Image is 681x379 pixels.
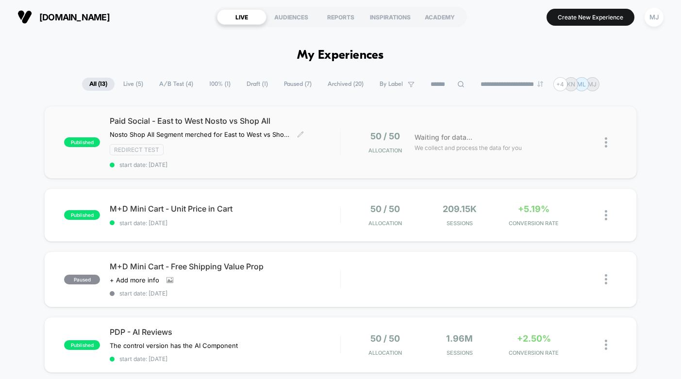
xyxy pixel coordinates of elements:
button: [DOMAIN_NAME] [15,9,113,25]
span: PDP - AI Reviews [110,327,340,337]
p: ML [577,81,586,88]
span: Live ( 5 ) [116,78,150,91]
div: AUDIENCES [266,9,316,25]
span: Paid Social - East to West Nosto vs Shop All [110,116,340,126]
span: M+D Mini Cart - Unit Price in Cart [110,204,340,214]
span: [DOMAIN_NAME] [39,12,110,22]
span: start date: [DATE] [110,219,340,227]
span: published [64,340,100,350]
img: close [605,137,607,148]
span: Allocation [368,147,402,154]
img: close [605,210,607,220]
div: MJ [645,8,664,27]
span: published [64,137,100,147]
button: MJ [642,7,666,27]
span: We collect and process the data for you [415,143,522,152]
span: The control version has the AI Component [110,342,238,349]
span: 1.96M [446,333,473,344]
span: By Label [380,81,403,88]
span: Allocation [368,220,402,227]
span: CONVERSION RATE [499,349,568,356]
span: Paused ( 7 ) [277,78,319,91]
div: REPORTS [316,9,365,25]
span: start date: [DATE] [110,290,340,297]
img: end [537,81,543,87]
h1: My Experiences [297,49,384,63]
span: 209.15k [443,204,477,214]
p: MJ [588,81,597,88]
div: INSPIRATIONS [365,9,415,25]
p: KN [567,81,575,88]
span: Draft ( 1 ) [239,78,275,91]
span: Redirect Test [110,144,164,155]
img: close [605,274,607,284]
span: +2.50% [517,333,551,344]
span: CONVERSION RATE [499,220,568,227]
span: Archived ( 20 ) [320,78,371,91]
span: published [64,210,100,220]
div: + 4 [553,77,567,91]
span: start date: [DATE] [110,161,340,168]
span: Sessions [425,220,494,227]
span: All ( 13 ) [82,78,115,91]
span: 50 / 50 [370,131,400,141]
img: Visually logo [17,10,32,24]
span: A/B Test ( 4 ) [152,78,200,91]
span: Waiting for data... [415,132,472,143]
span: 50 / 50 [370,333,400,344]
span: 100% ( 1 ) [202,78,238,91]
img: close [605,340,607,350]
span: Nosto Shop All Segment merched for East to West vs Shop All Standard [110,131,290,138]
span: Allocation [368,349,402,356]
span: + Add more info [110,276,159,284]
div: LIVE [217,9,266,25]
button: Create New Experience [547,9,634,26]
span: M+D Mini Cart - Free Shipping Value Prop [110,262,340,271]
span: Sessions [425,349,494,356]
div: ACADEMY [415,9,465,25]
span: start date: [DATE] [110,355,340,363]
span: paused [64,275,100,284]
span: 50 / 50 [370,204,400,214]
span: +5.19% [518,204,549,214]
